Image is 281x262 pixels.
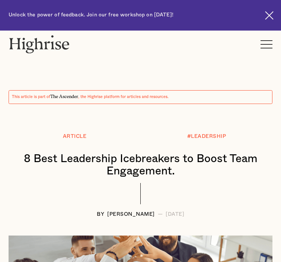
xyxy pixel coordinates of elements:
div: [PERSON_NAME] [107,212,155,217]
div: BY [97,212,104,217]
span: , the Highrise platform for articles and resources. [78,95,169,99]
h1: 8 Best Leadership Icebreakers to Boost Team Engagement. [16,153,265,177]
img: Cross icon [265,11,274,20]
div: Article [63,134,87,139]
div: [DATE] [166,212,184,217]
div: — [158,212,163,217]
span: This article is part of [12,95,50,99]
img: Highrise logo [9,35,70,53]
div: #LEADERSHIP [187,134,226,139]
span: The Ascender [50,93,78,98]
